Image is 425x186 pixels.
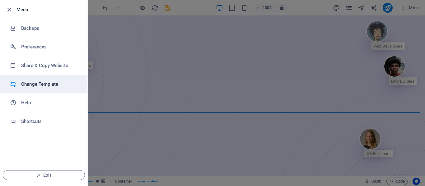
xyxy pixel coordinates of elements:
[3,170,85,180] button: Exit
[21,62,79,69] h6: Share & Copy Website
[21,25,79,32] h6: Backups
[0,93,87,112] a: Help
[8,173,80,178] span: Exit
[21,99,79,107] h6: Help
[21,43,79,51] h6: Preferences
[21,118,79,125] h6: Shortcuts
[21,80,79,88] h6: Change Template
[16,6,82,13] h6: Menu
